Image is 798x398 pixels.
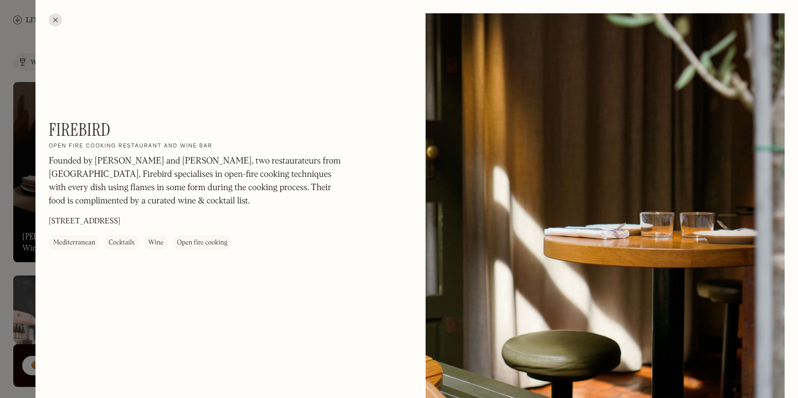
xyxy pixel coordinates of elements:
p: Founded by [PERSON_NAME] and [PERSON_NAME], two restaurateurs from [GEOGRAPHIC_DATA], Firebird sp... [49,155,348,208]
div: Open fire cooking [177,238,227,249]
div: Mediterranean [53,238,95,249]
div: Wine [148,238,163,249]
h2: Open fire cooking restaurant and wine bar [49,143,212,151]
div: Cocktails [109,238,135,249]
h1: Firebird [49,119,111,140]
p: [STREET_ADDRESS] [49,216,120,228]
